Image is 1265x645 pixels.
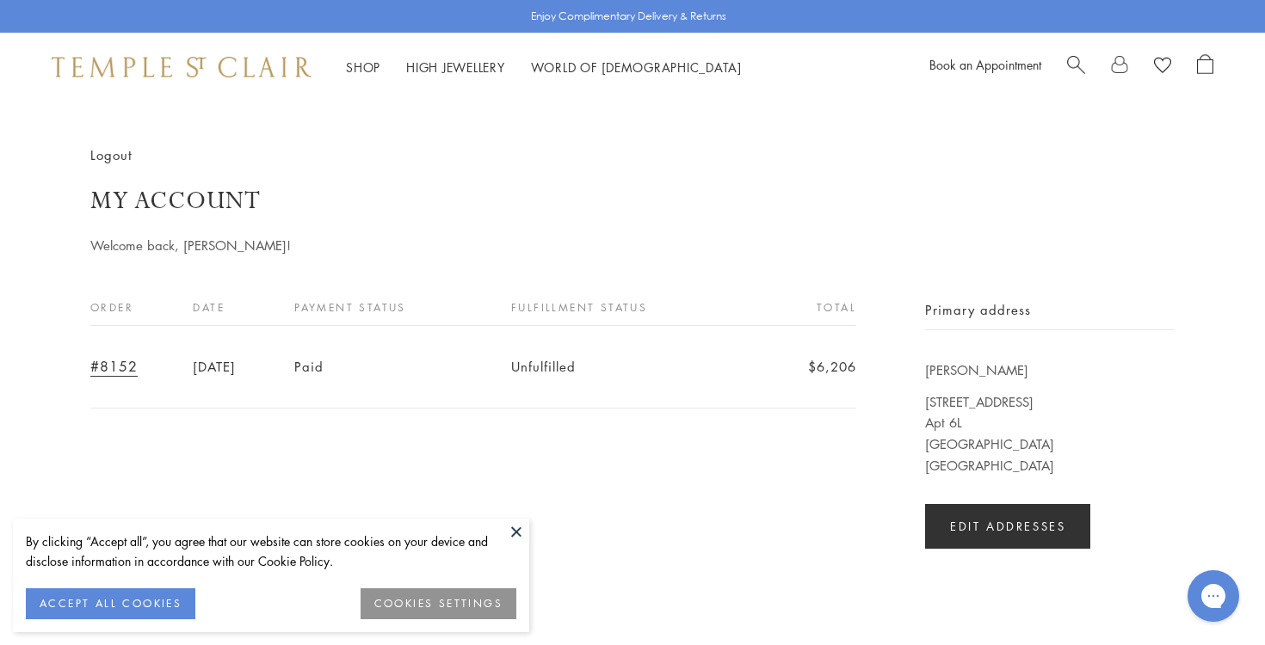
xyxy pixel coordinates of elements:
[26,531,516,571] div: By clicking “Accept all”, you agree that our website can store cookies on your device and disclos...
[1154,54,1171,80] a: View Wishlist
[503,299,761,326] th: Fulfillment status
[346,57,742,78] nav: Main navigation
[184,326,286,408] td: [DATE]
[90,145,133,164] a: Logout
[286,326,503,408] td: Paid
[26,588,195,619] button: ACCEPT ALL COOKIES
[406,58,505,76] a: High JewelleryHigh Jewellery
[90,357,138,376] a: #8152
[90,235,546,256] p: Welcome back, [PERSON_NAME]!
[929,56,1041,73] a: Book an Appointment
[761,326,856,408] td: $6,206
[531,58,742,76] a: World of [DEMOGRAPHIC_DATA]World of [DEMOGRAPHIC_DATA]
[346,58,380,76] a: ShopShop
[1197,54,1213,80] a: Open Shopping Bag
[925,504,1090,549] a: Edit addresses
[286,299,503,326] th: Payment status
[184,299,286,326] th: Date
[361,588,516,619] button: COOKIES SETTINGS
[52,57,312,77] img: Temple St. Clair
[90,299,184,326] th: Order
[531,8,726,25] p: Enjoy Complimentary Delivery & Returns
[1067,54,1085,80] a: Search
[925,359,1028,381] span: [PERSON_NAME]
[925,299,1175,330] h2: Primary address
[90,186,1175,217] h1: My account
[761,299,856,326] th: Total
[503,326,761,408] td: Unfulfilled
[1179,564,1248,628] iframe: Gorgias live chat messenger
[925,359,1175,476] p: [STREET_ADDRESS] Apt 6L [GEOGRAPHIC_DATA] [GEOGRAPHIC_DATA]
